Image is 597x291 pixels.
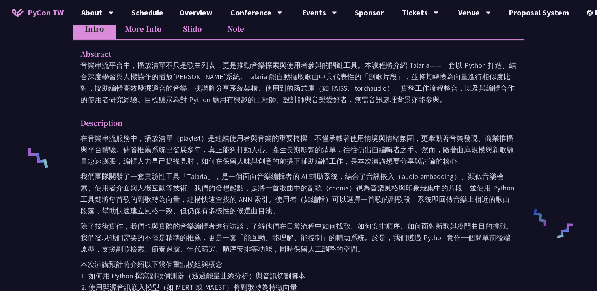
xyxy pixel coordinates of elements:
[80,117,501,129] p: Description
[80,48,501,60] p: Abstract
[88,270,517,282] li: 如何用 Python 撰寫副歌偵測器（透過能量曲線分析）與音訊切割腳本
[116,18,170,39] li: More Info
[73,18,116,39] li: Intro
[80,60,517,105] p: 音樂串流平台中，播放清單不只是歌曲列表，更是推動音樂探索與使用者參與的關鍵工具。本議程將介紹 Talaria——一套以 Python 打造、結合深度學習與人機協作的播放[PERSON_NAME]...
[12,9,24,17] img: Home icon of PyCon TW 2025
[4,3,71,22] a: PyCon TW
[80,132,517,167] p: 在音樂串流服務中，播放清單（playlist）是連結使用者與音樂的重要橋樑，不僅承載著使用情境與情緒氛圍，更牽動著音樂發現、商業推播與平台體驗。儘管推薦系統已發展多年，真正能夠打動人心、產生長期...
[80,220,517,255] p: 除了技術實作，我們也與實際的音樂編輯者進行訪談，了解他們在日常流程中如何找歌、如何安排順序、如何面對新歌與冷門曲目的挑戰。我們發現他們需要的不僅是精準的推薦，更是一套「能互動、能理解、能控制」的...
[587,10,595,16] img: Locale Icon
[28,7,64,19] span: PyCon TW
[80,259,517,270] p: 本次演講預計將介紹以下幾個重點模組與概念：
[170,18,214,39] li: Slido
[80,171,517,216] p: 我們團隊開發了一套實驗性工具「Talaria」，是一個面向音樂編輯者的 AI 輔助系統，結合了音訊嵌入（audio embedding）、類似音樂檢索、使用者介面與人機互動等技術。我們的發想起點...
[214,18,257,39] li: Note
